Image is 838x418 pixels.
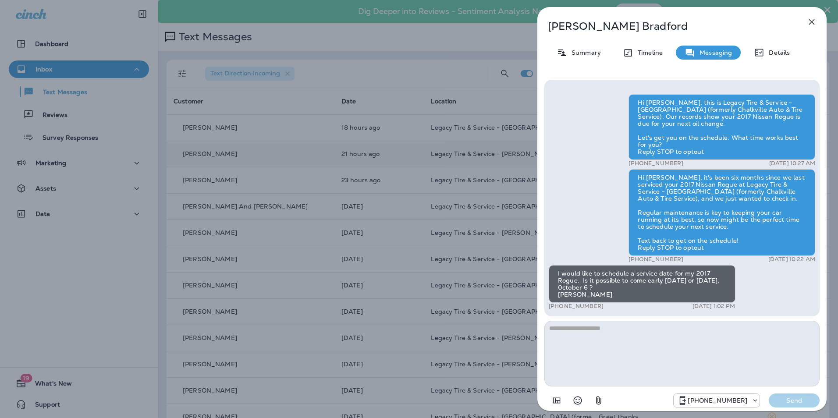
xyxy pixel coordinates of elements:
p: [DATE] 1:02 PM [692,303,735,310]
p: Timeline [633,49,663,56]
p: [PERSON_NAME] Bradford [548,20,787,32]
p: [PHONE_NUMBER] [549,303,604,310]
div: Hi [PERSON_NAME], this is Legacy Tire & Service - [GEOGRAPHIC_DATA] (formerly Chalkville Auto & T... [628,94,815,160]
div: +1 (205) 606-2088 [674,395,760,406]
div: I would like to schedule a service date for my 2017 Rogue. Is it possible to come early [DATE] or... [549,265,735,303]
p: [DATE] 10:22 AM [768,256,815,263]
p: [PHONE_NUMBER] [628,256,683,263]
p: [PHONE_NUMBER] [688,397,747,404]
p: Summary [567,49,601,56]
p: Details [764,49,790,56]
div: Hi [PERSON_NAME], it's been six months since we last serviced your 2017 Nissan Rogue at Legacy Ti... [628,169,815,256]
button: Select an emoji [569,392,586,409]
p: [DATE] 10:27 AM [769,160,815,167]
p: [PHONE_NUMBER] [628,160,683,167]
button: Add in a premade template [548,392,565,409]
p: Messaging [695,49,732,56]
